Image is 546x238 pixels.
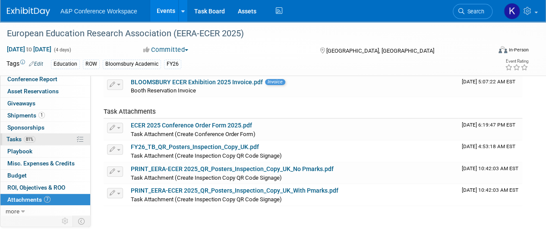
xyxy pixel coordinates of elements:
[60,8,137,15] span: A&P Conference Workspace
[58,216,73,227] td: Personalize Event Tab Strip
[0,206,90,217] a: more
[131,196,282,203] span: Task Attachment (Create Inspection Copy QR Code Signage)
[103,60,161,69] div: Bloomsbury Academic
[131,152,282,159] span: Task Attachment (Create Inspection Copy QR Code Signage)
[131,175,282,181] span: Task Attachment (Create Inspection Copy QR Code Signage)
[131,143,259,150] a: FY26_TB_QR_Posters_Inspection_Copy_UK.pdf
[140,45,192,54] button: Committed
[462,79,515,85] span: Upload Timestamp
[0,170,90,181] a: Budget
[7,148,32,155] span: Playbook
[29,61,43,67] a: Edit
[0,98,90,109] a: Giveaways
[7,184,65,191] span: ROI, Objectives & ROO
[0,182,90,194] a: ROI, Objectives & ROO
[6,59,43,69] td: Tags
[0,158,90,169] a: Misc. Expenses & Credits
[326,48,434,54] span: [GEOGRAPHIC_DATA], [GEOGRAPHIC_DATA]
[7,124,44,131] span: Sponsorships
[38,112,45,118] span: 1
[7,100,35,107] span: Giveaways
[6,45,52,53] span: [DATE] [DATE]
[131,131,256,137] span: Task Attachment (Create Conference Order Form)
[508,47,529,53] div: In-Person
[131,87,196,94] span: Booth Reservation Invoice
[0,194,90,206] a: Attachments7
[0,110,90,121] a: Shipments1
[462,165,518,171] span: Upload Timestamp
[265,79,285,85] span: Invoice
[44,196,50,203] span: 7
[462,187,518,193] span: Upload Timestamp
[462,143,515,149] span: Upload Timestamp
[458,184,522,206] td: Upload Timestamp
[0,86,90,97] a: Asset Reservations
[0,146,90,157] a: Playbook
[458,162,522,184] td: Upload Timestamp
[6,208,19,215] span: more
[25,46,33,53] span: to
[453,4,492,19] a: Search
[7,76,57,83] span: Conference Report
[73,216,91,227] td: Toggle Event Tabs
[104,108,156,115] span: Task Attachments
[458,76,522,97] td: Upload Timestamp
[4,26,484,41] div: European Education Research Association (EERA-ECER 2025)
[7,7,50,16] img: ExhibitDay
[458,140,522,162] td: Upload Timestamp
[462,122,515,128] span: Upload Timestamp
[504,3,520,19] img: Kate Hunneyball
[83,60,100,69] div: ROW
[7,88,59,95] span: Asset Reservations
[24,136,35,143] span: 81%
[7,196,50,203] span: Attachments
[464,8,484,15] span: Search
[53,47,71,53] span: (4 days)
[0,73,90,85] a: Conference Report
[51,60,80,69] div: Education
[7,160,75,167] span: Misc. Expenses & Credits
[505,59,528,63] div: Event Rating
[131,122,252,129] a: ECER 2025 Conference Order Form 2025.pdf
[131,79,263,86] a: BLOOMSBURY ECER Exhibition 2025 Invoice.pdf
[6,136,35,143] span: Tasks
[7,172,27,179] span: Budget
[7,112,45,119] span: Shipments
[452,45,529,58] div: Event Format
[131,187,338,194] a: PRINT_EERA-ECER 2025_QR_Posters_Inspection_Copy_UK_With Pmarks.pdf
[164,60,181,69] div: FY26
[458,119,522,140] td: Upload Timestamp
[499,46,507,53] img: Format-Inperson.png
[0,122,90,133] a: Sponsorships
[131,165,334,172] a: PRINT_EERA-ECER 2025_QR_Posters_Inspection_Copy_UK_No Pmarks.pdf
[0,133,90,145] a: Tasks81%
